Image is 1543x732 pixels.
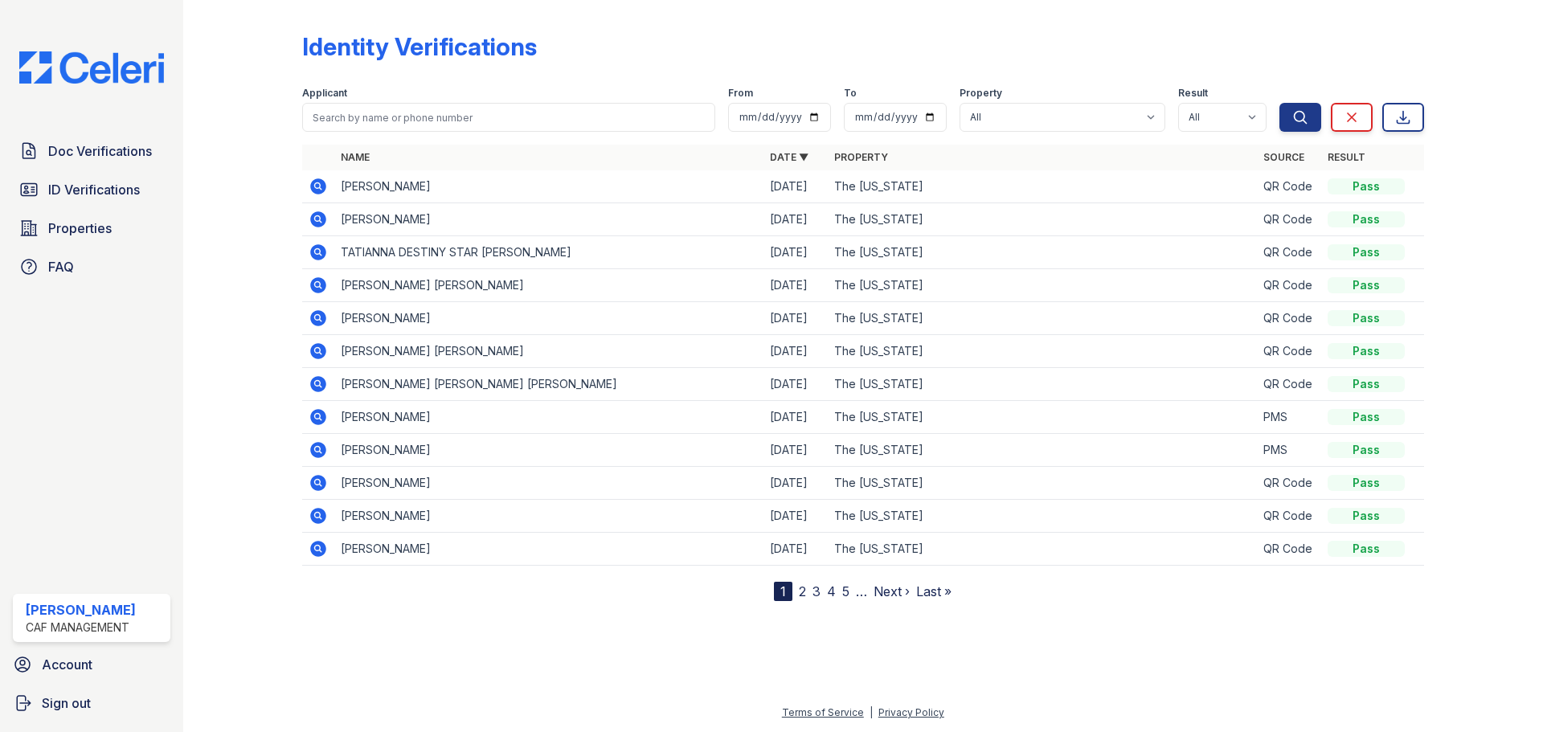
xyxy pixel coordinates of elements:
[1263,151,1304,163] a: Source
[763,335,828,368] td: [DATE]
[48,180,140,199] span: ID Verifications
[834,151,888,163] a: Property
[334,368,763,401] td: [PERSON_NAME] [PERSON_NAME] [PERSON_NAME]
[1257,467,1321,500] td: QR Code
[1328,442,1405,458] div: Pass
[828,269,1257,302] td: The [US_STATE]
[334,467,763,500] td: [PERSON_NAME]
[1328,244,1405,260] div: Pass
[1328,409,1405,425] div: Pass
[916,583,952,599] a: Last »
[1257,269,1321,302] td: QR Code
[13,251,170,283] a: FAQ
[763,401,828,434] td: [DATE]
[828,302,1257,335] td: The [US_STATE]
[6,648,177,681] a: Account
[828,500,1257,533] td: The [US_STATE]
[48,219,112,238] span: Properties
[1328,541,1405,557] div: Pass
[26,600,136,620] div: [PERSON_NAME]
[1328,310,1405,326] div: Pass
[856,582,867,601] span: …
[1257,434,1321,467] td: PMS
[42,693,91,713] span: Sign out
[828,236,1257,269] td: The [US_STATE]
[828,335,1257,368] td: The [US_STATE]
[1257,236,1321,269] td: QR Code
[1328,475,1405,491] div: Pass
[1257,302,1321,335] td: QR Code
[878,706,944,718] a: Privacy Policy
[799,583,806,599] a: 2
[334,203,763,236] td: [PERSON_NAME]
[1257,500,1321,533] td: QR Code
[1328,277,1405,293] div: Pass
[828,203,1257,236] td: The [US_STATE]
[13,174,170,206] a: ID Verifications
[48,141,152,161] span: Doc Verifications
[763,236,828,269] td: [DATE]
[1328,376,1405,392] div: Pass
[334,533,763,566] td: [PERSON_NAME]
[763,170,828,203] td: [DATE]
[341,151,370,163] a: Name
[1328,211,1405,227] div: Pass
[13,212,170,244] a: Properties
[828,434,1257,467] td: The [US_STATE]
[874,583,910,599] a: Next ›
[334,500,763,533] td: [PERSON_NAME]
[763,368,828,401] td: [DATE]
[42,655,92,674] span: Account
[812,583,821,599] a: 3
[1257,368,1321,401] td: QR Code
[763,467,828,500] td: [DATE]
[334,170,763,203] td: [PERSON_NAME]
[1328,178,1405,194] div: Pass
[6,51,177,84] img: CE_Logo_Blue-a8612792a0a2168367f1c8372b55b34899dd931a85d93a1a3d3e32e68fde9ad4.png
[763,269,828,302] td: [DATE]
[828,401,1257,434] td: The [US_STATE]
[774,582,792,601] div: 1
[763,434,828,467] td: [DATE]
[1328,151,1365,163] a: Result
[1257,203,1321,236] td: QR Code
[334,236,763,269] td: TATIANNA DESTINY STAR [PERSON_NAME]
[827,583,836,599] a: 4
[1328,508,1405,524] div: Pass
[782,706,864,718] a: Terms of Service
[844,87,857,100] label: To
[828,533,1257,566] td: The [US_STATE]
[960,87,1002,100] label: Property
[48,257,74,276] span: FAQ
[1178,87,1208,100] label: Result
[302,103,715,132] input: Search by name or phone number
[763,500,828,533] td: [DATE]
[334,269,763,302] td: [PERSON_NAME] [PERSON_NAME]
[302,32,537,61] div: Identity Verifications
[828,170,1257,203] td: The [US_STATE]
[6,687,177,719] a: Sign out
[870,706,873,718] div: |
[13,135,170,167] a: Doc Verifications
[334,401,763,434] td: [PERSON_NAME]
[763,203,828,236] td: [DATE]
[1328,343,1405,359] div: Pass
[763,533,828,566] td: [DATE]
[1257,335,1321,368] td: QR Code
[728,87,753,100] label: From
[842,583,849,599] a: 5
[334,434,763,467] td: [PERSON_NAME]
[1257,533,1321,566] td: QR Code
[334,335,763,368] td: [PERSON_NAME] [PERSON_NAME]
[763,302,828,335] td: [DATE]
[26,620,136,636] div: CAF Management
[334,302,763,335] td: [PERSON_NAME]
[828,368,1257,401] td: The [US_STATE]
[1257,170,1321,203] td: QR Code
[1257,401,1321,434] td: PMS
[302,87,347,100] label: Applicant
[770,151,808,163] a: Date ▼
[828,467,1257,500] td: The [US_STATE]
